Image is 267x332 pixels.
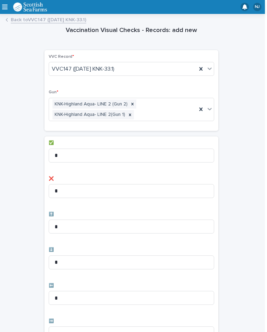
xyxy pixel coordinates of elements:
[49,248,54,252] span: ⬇️
[52,100,129,109] div: KNK-Highland Aqua- LINE 2 (Gun 2)
[52,65,114,73] span: VVC147 ([DATE] KNK-33.1)
[49,284,54,288] span: ⬅️
[49,55,74,59] span: VVC Record
[13,2,47,11] img: uOABhIYSsOPhGJQdTwEw
[11,15,86,23] a: Back toVVC147 ([DATE] KNK-33.1)
[52,110,126,119] div: KNK-Highland Aqua- LINE 2(Gun 1)
[44,26,218,35] h1: Vaccination Visual Checks - Records: add new
[253,3,261,11] div: NJ
[49,319,54,323] span: ➡️
[49,177,54,181] span: ❌
[49,90,58,94] span: Gun
[49,141,54,145] span: ✅
[49,212,54,216] span: ⬆️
